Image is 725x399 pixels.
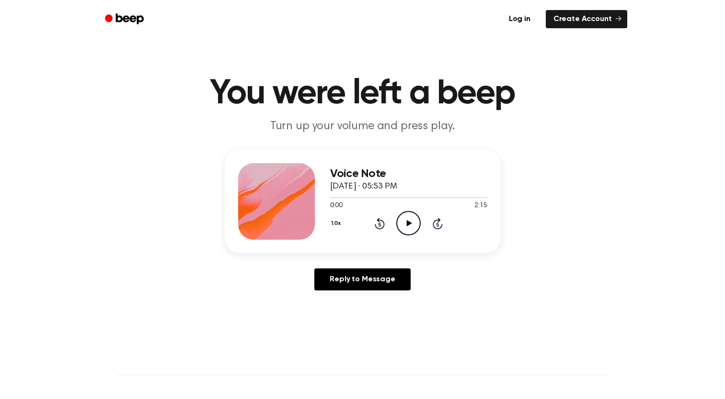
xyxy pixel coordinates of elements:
span: 0:00 [330,201,343,211]
a: Create Account [546,10,627,28]
a: Log in [499,8,540,30]
button: 1.0x [330,215,345,232]
span: [DATE] · 05:53 PM [330,182,397,191]
a: Beep [98,10,152,29]
p: Turn up your volume and press play. [179,119,547,134]
h3: Voice Note [330,167,487,180]
h1: You were left a beep [117,77,608,111]
span: 2:15 [474,201,487,211]
a: Reply to Message [314,268,410,290]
